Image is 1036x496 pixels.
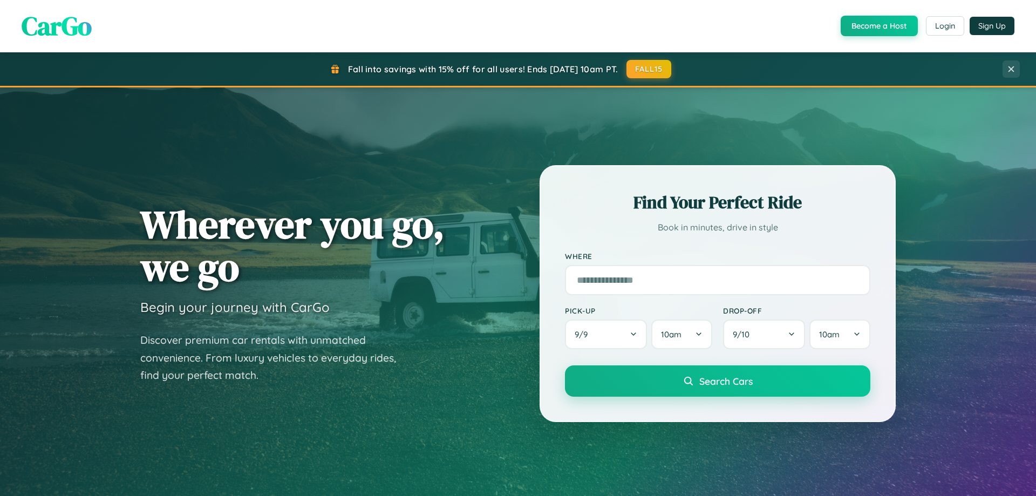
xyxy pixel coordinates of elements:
[140,331,410,384] p: Discover premium car rentals with unmatched convenience. From luxury vehicles to everyday rides, ...
[348,64,618,74] span: Fall into savings with 15% off for all users! Ends [DATE] 10am PT.
[809,320,870,349] button: 10am
[626,60,672,78] button: FALL15
[926,16,964,36] button: Login
[140,299,330,315] h3: Begin your journey with CarGo
[723,320,805,349] button: 9/10
[140,203,445,288] h1: Wherever you go, we go
[565,191,870,214] h2: Find Your Perfect Ride
[970,17,1014,35] button: Sign Up
[723,306,870,315] label: Drop-off
[575,329,593,339] span: 9 / 9
[819,329,840,339] span: 10am
[565,306,712,315] label: Pick-up
[22,8,92,44] span: CarGo
[651,320,712,349] button: 10am
[565,220,870,235] p: Book in minutes, drive in style
[565,365,870,397] button: Search Cars
[565,252,870,261] label: Where
[661,329,681,339] span: 10am
[841,16,918,36] button: Become a Host
[699,375,753,387] span: Search Cars
[733,329,755,339] span: 9 / 10
[565,320,647,349] button: 9/9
